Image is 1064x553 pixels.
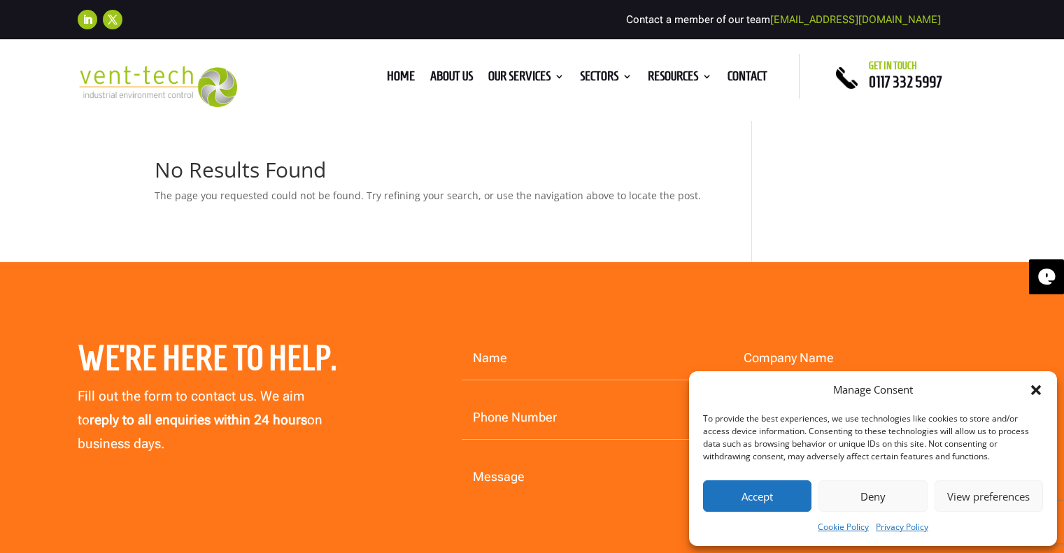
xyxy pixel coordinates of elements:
a: Resources [648,71,712,87]
a: Cookie Policy [818,519,869,536]
div: To provide the best experiences, we use technologies like cookies to store and/or access device i... [703,412,1042,463]
p: The page you requested could not be found. Try refining your search, or use the navigation above ... [155,187,711,204]
a: Sectors [580,71,632,87]
input: Name [462,337,716,380]
a: Follow on LinkedIn [78,10,97,29]
span: Contact a member of our team [626,13,941,26]
button: Deny [818,480,927,512]
a: 0117 332 5997 [869,73,942,90]
strong: reply to all enquiries within 24 hours [90,412,307,428]
div: Close dialog [1029,383,1043,397]
span: Get in touch [869,60,917,71]
a: Contact [728,71,767,87]
a: Privacy Policy [876,519,928,536]
input: Company Name [732,337,987,380]
span: Fill out the form to contact us. We aim to [78,388,304,428]
button: Accept [703,480,811,512]
a: [EMAIL_ADDRESS][DOMAIN_NAME] [770,13,941,26]
input: Phone Number [462,396,716,440]
a: Follow on X [103,10,122,29]
h1: No Results Found [155,159,711,187]
img: 2023-09-27T08_35_16.549ZVENT-TECH---Clear-background [78,66,238,107]
button: View preferences [935,480,1043,512]
div: Manage Consent [833,382,913,398]
a: About us [430,71,473,87]
a: Home [387,71,415,87]
a: Our Services [488,71,565,87]
h2: We’re here to help. [78,337,369,386]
